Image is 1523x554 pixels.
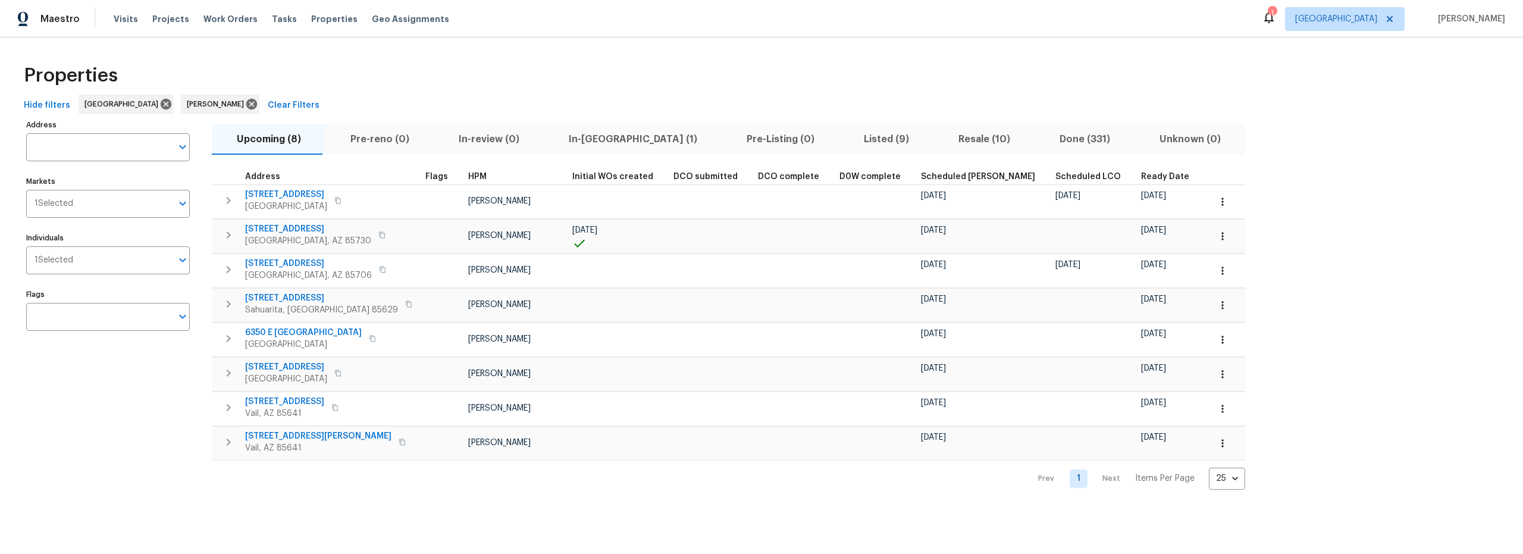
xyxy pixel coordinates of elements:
span: [GEOGRAPHIC_DATA] [84,98,163,110]
span: [PERSON_NAME] [187,98,249,110]
span: Vail, AZ 85641 [245,442,391,454]
span: [DATE] [1141,226,1166,234]
span: Done (331) [1042,131,1127,148]
button: Open [174,308,191,325]
span: [PERSON_NAME] [468,197,531,205]
span: DCO submitted [673,173,738,181]
span: Work Orders [203,13,258,25]
span: [STREET_ADDRESS] [245,396,324,408]
span: [GEOGRAPHIC_DATA], AZ 85730 [245,235,371,247]
span: Properties [311,13,358,25]
span: Address [245,173,280,181]
span: Vail, AZ 85641 [245,408,324,420]
span: [STREET_ADDRESS] [245,258,372,270]
span: Ready Date [1141,173,1189,181]
span: Upcoming (8) [219,131,318,148]
a: Goto page 1 [1070,470,1088,488]
span: [DATE] [1141,192,1166,200]
span: Unknown (0) [1142,131,1238,148]
div: [GEOGRAPHIC_DATA] [79,95,174,114]
span: [DATE] [1141,330,1166,338]
span: [DATE] [1055,261,1080,269]
span: [STREET_ADDRESS] [245,189,327,201]
span: [GEOGRAPHIC_DATA] [1295,13,1377,25]
span: 1 Selected [35,199,73,209]
nav: Pagination Navigation [1027,468,1245,490]
button: Open [174,195,191,212]
span: [GEOGRAPHIC_DATA] [245,339,362,350]
span: [PERSON_NAME] [1433,13,1505,25]
span: [PERSON_NAME] [468,231,531,240]
span: Properties [24,70,118,82]
span: [DATE] [1141,433,1166,442]
span: [DATE] [1055,192,1080,200]
span: Flags [425,173,448,181]
span: 1 Selected [35,255,73,265]
button: Clear Filters [263,95,324,117]
span: Geo Assignments [372,13,449,25]
span: Scheduled [PERSON_NAME] [921,173,1035,181]
span: Tasks [272,15,297,23]
span: 6350 E [GEOGRAPHIC_DATA] [245,327,362,339]
button: Open [174,139,191,155]
span: Listed (9) [846,131,926,148]
span: [DATE] [1141,399,1166,407]
span: [PERSON_NAME] [468,439,531,447]
span: [DATE] [921,433,946,442]
div: 1 [1268,7,1276,19]
span: [DATE] [921,330,946,338]
span: In-review (0) [441,131,537,148]
span: [DATE] [921,261,946,269]
div: 25 [1209,463,1245,494]
button: Hide filters [19,95,75,117]
label: Address [26,121,190,129]
span: [PERSON_NAME] [468,404,531,412]
span: [DATE] [921,295,946,303]
span: Clear Filters [268,98,319,113]
span: Projects [152,13,189,25]
span: Pre-Listing (0) [729,131,832,148]
span: [STREET_ADDRESS][PERSON_NAME] [245,430,391,442]
label: Individuals [26,234,190,242]
span: DCO complete [758,173,819,181]
div: [PERSON_NAME] [181,95,259,114]
span: [DATE] [921,226,946,234]
span: Hide filters [24,98,70,113]
span: [STREET_ADDRESS] [245,292,398,304]
span: [PERSON_NAME] [468,370,531,378]
span: Maestro [40,13,80,25]
label: Markets [26,178,190,185]
span: [DATE] [1141,364,1166,373]
span: [PERSON_NAME] [468,301,531,309]
span: Pre-reno (0) [333,131,427,148]
span: Resale (10) [941,131,1027,148]
button: Open [174,252,191,268]
span: HPM [468,173,487,181]
span: [DATE] [1141,295,1166,303]
span: Visits [114,13,138,25]
span: [DATE] [572,226,597,234]
span: Sahuarita, [GEOGRAPHIC_DATA] 85629 [245,304,398,316]
span: [DATE] [921,364,946,373]
label: Flags [26,291,190,298]
span: [DATE] [921,399,946,407]
span: [GEOGRAPHIC_DATA] [245,373,327,385]
p: Items Per Page [1135,472,1195,484]
span: [STREET_ADDRESS] [245,223,371,235]
span: [GEOGRAPHIC_DATA] [245,201,327,212]
span: [PERSON_NAME] [468,335,531,343]
span: [STREET_ADDRESS] [245,361,327,373]
span: Initial WOs created [572,173,653,181]
span: D0W complete [839,173,901,181]
span: [PERSON_NAME] [468,266,531,274]
span: [GEOGRAPHIC_DATA], AZ 85706 [245,270,372,281]
span: In-[GEOGRAPHIC_DATA] (1) [551,131,715,148]
span: Scheduled LCO [1055,173,1121,181]
span: [DATE] [921,192,946,200]
span: [DATE] [1141,261,1166,269]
